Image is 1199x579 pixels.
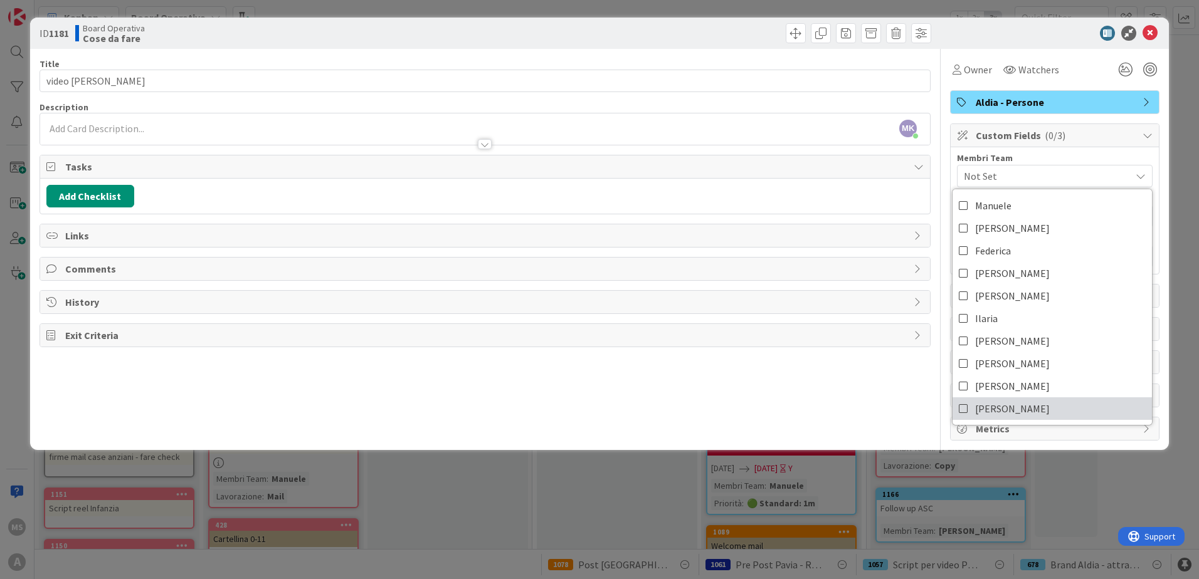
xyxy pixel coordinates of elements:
[46,185,134,207] button: Add Checklist
[975,309,998,328] span: Ilaria
[975,377,1050,395] span: [PERSON_NAME]
[953,284,1152,307] a: [PERSON_NAME]
[975,286,1050,305] span: [PERSON_NAME]
[49,27,69,39] b: 1181
[83,23,145,33] span: Board Operativa
[899,120,917,137] span: MK
[65,295,907,310] span: History
[40,102,88,113] span: Description
[65,328,907,343] span: Exit Criteria
[953,375,1152,397] a: [PERSON_NAME]
[975,331,1050,350] span: [PERSON_NAME]
[953,352,1152,375] a: [PERSON_NAME]
[953,239,1152,262] a: Federica
[40,58,60,70] label: Title
[26,2,57,17] span: Support
[975,399,1050,418] span: [PERSON_NAME]
[1045,129,1065,142] span: ( 0/3 )
[976,128,1136,143] span: Custom Fields
[975,264,1050,283] span: [PERSON_NAME]
[975,219,1050,237] span: [PERSON_NAME]
[976,95,1136,110] span: Aldia - Persone
[65,159,907,174] span: Tasks
[65,228,907,243] span: Links
[953,217,1152,239] a: [PERSON_NAME]
[1018,62,1059,77] span: Watchers
[957,154,1153,162] div: Membri Team
[964,169,1131,184] span: Not Set
[953,194,1152,217] a: Manuele
[953,307,1152,330] a: Ilaria
[953,397,1152,420] a: [PERSON_NAME]
[83,33,145,43] b: Cose da fare
[953,262,1152,284] a: [PERSON_NAME]
[976,421,1136,436] span: Metrics
[65,261,907,276] span: Comments
[40,26,69,41] span: ID
[964,62,992,77] span: Owner
[975,354,1050,373] span: [PERSON_NAME]
[40,70,931,92] input: type card name here...
[975,241,1011,260] span: Federica
[975,196,1011,215] span: Manuele
[953,330,1152,352] a: [PERSON_NAME]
